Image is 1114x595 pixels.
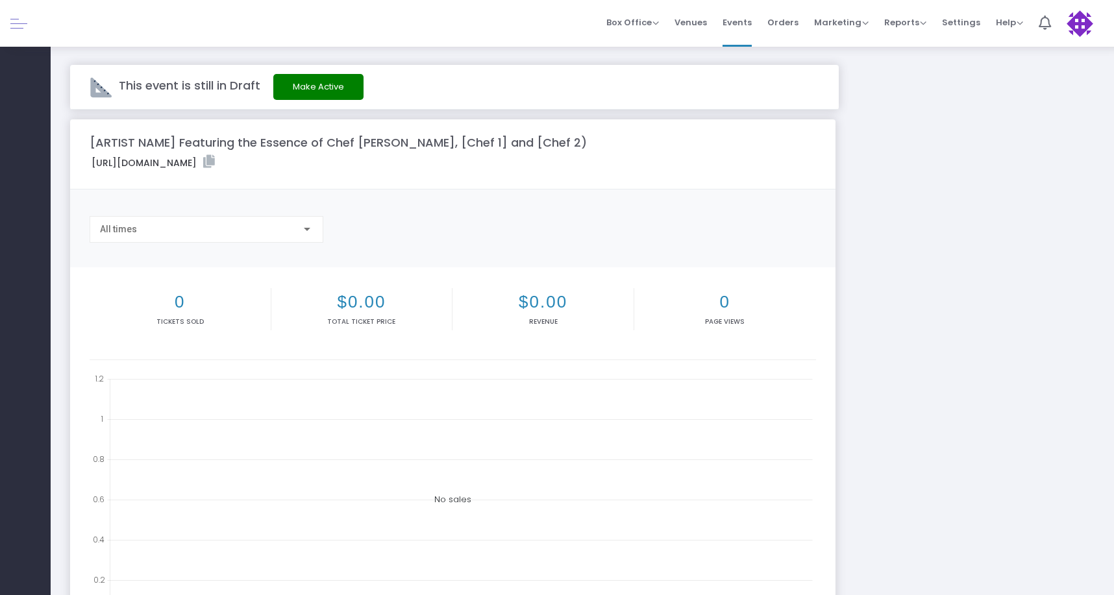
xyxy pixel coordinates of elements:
[814,16,869,29] span: Marketing
[455,317,631,326] p: Revenue
[675,6,707,39] span: Venues
[637,317,813,326] p: Page Views
[884,16,926,29] span: Reports
[273,74,364,100] button: Make Active
[942,6,980,39] span: Settings
[90,134,587,151] m-panel-title: [ARTIST NAME] Featuring the Essence of Chef [PERSON_NAME], [Chef 1] and [Chef 2)
[996,16,1023,29] span: Help
[90,76,112,99] img: draft-event.png
[455,292,631,312] h2: $0.00
[100,224,137,234] span: All times
[637,292,813,312] h2: 0
[274,292,450,312] h2: $0.00
[92,292,268,312] h2: 0
[92,317,268,326] p: Tickets sold
[92,155,215,170] label: [URL][DOMAIN_NAME]
[274,317,450,326] p: Total Ticket Price
[606,16,659,29] span: Box Office
[119,77,260,93] span: This event is still in Draft
[767,6,798,39] span: Orders
[723,6,752,39] span: Events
